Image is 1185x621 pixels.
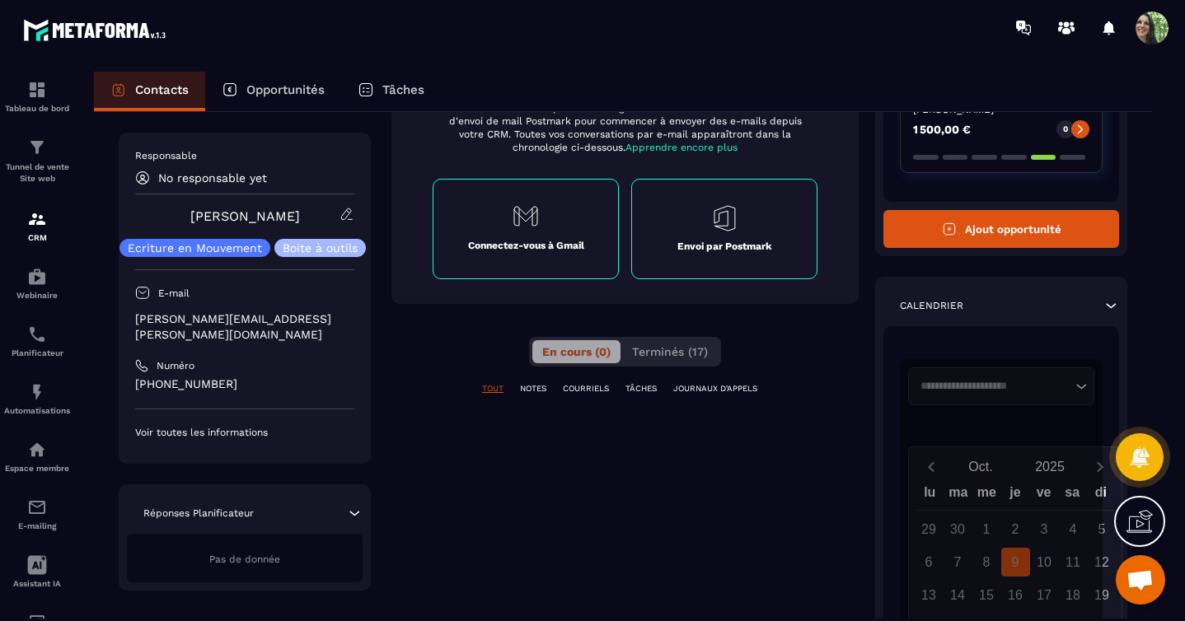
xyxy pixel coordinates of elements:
[532,340,621,363] button: En cours (0)
[913,124,971,135] p: 1 500,00 €
[27,209,47,229] img: formation
[4,125,70,197] a: formationformationTunnel de vente Site web
[158,171,267,184] p: No responsable yet
[27,325,47,344] img: scheduler
[622,340,718,363] button: Terminés (17)
[4,370,70,427] a: automationsautomationsAutomatisations
[27,138,47,157] img: formation
[135,82,189,97] p: Contacts
[209,553,280,565] span: Pas de donnée
[27,382,47,402] img: automations
[625,142,738,153] span: Apprendre encore plus
[27,497,47,517] img: email
[468,239,584,252] p: Connectez-vous à Gmail
[625,383,657,395] p: TÂCHES
[27,440,47,460] img: automations
[23,15,171,45] img: logo
[900,299,963,312] p: Calendrier
[542,345,611,358] span: En cours (0)
[438,101,813,154] p: Connectez votre compte de messagerie à Gmail ou utiliser notre service d'envoi de mail Postmark p...
[205,72,341,111] a: Opportunités
[1116,555,1165,605] div: Ouvrir le chat
[4,348,70,357] p: Planificateur
[4,521,70,530] p: E-mailing
[4,485,70,543] a: emailemailE-mailing
[135,311,354,343] p: [PERSON_NAME][EMAIL_ADDRESS][PERSON_NAME][DOMAIN_NAME]
[143,507,254,520] p: Réponses Planificateur
[4,291,70,300] p: Webinaire
[4,406,70,415] p: Automatisations
[4,104,70,113] p: Tableau de bord
[157,359,194,372] p: Numéro
[4,579,70,588] p: Assistant IA
[27,267,47,287] img: automations
[632,345,708,358] span: Terminés (17)
[4,233,70,242] p: CRM
[4,254,70,312] a: automationsautomationsWebinaire
[135,426,354,439] p: Voir toutes les informations
[246,82,325,97] p: Opportunités
[1063,124,1068,135] p: 0
[4,543,70,600] a: Assistant IA
[4,312,70,370] a: schedulerschedulerPlanificateur
[135,376,354,392] p: [PHONE_NUMBER]
[4,464,70,473] p: Espace membre
[4,197,70,254] a: formationformationCRM
[883,210,1119,248] button: Ajout opportunité
[563,383,609,395] p: COURRIELS
[4,427,70,485] a: automationsautomationsEspace membre
[520,383,546,395] p: NOTES
[190,208,300,224] a: [PERSON_NAME]
[128,242,262,254] p: Ecriture en Mouvement
[4,161,70,184] p: Tunnel de vente Site web
[4,68,70,125] a: formationformationTableau de bord
[482,383,504,395] p: TOUT
[135,149,354,162] p: Responsable
[27,80,47,100] img: formation
[673,383,757,395] p: JOURNAUX D'APPELS
[677,240,771,253] p: Envoi par Postmark
[283,242,358,254] p: Boite à outils
[158,287,190,300] p: E-mail
[382,82,424,97] p: Tâches
[94,72,205,111] a: Contacts
[341,72,441,111] a: Tâches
